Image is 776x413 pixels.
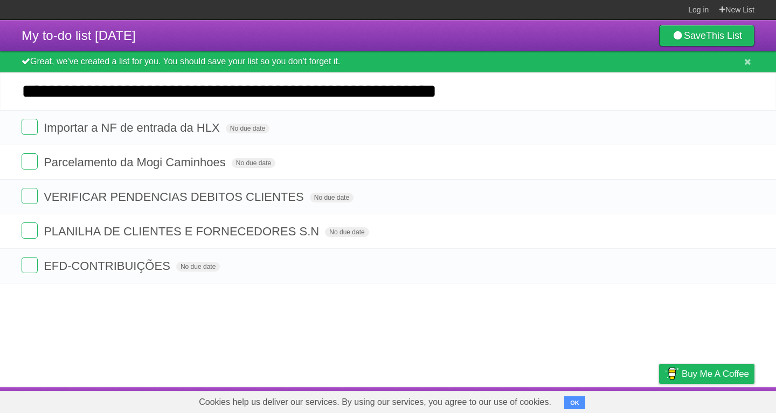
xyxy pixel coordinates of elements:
span: My to-do list [DATE] [22,28,136,43]
a: About [516,390,538,410]
span: No due date [232,158,275,168]
a: SaveThis List [659,25,754,46]
span: Parcelamento da Mogi Caminhoes [44,155,228,169]
label: Done [22,153,38,170]
span: PLANILHA DE CLIENTES E FORNECEDORES S.N [44,225,322,238]
span: No due date [325,227,369,237]
label: Done [22,257,38,273]
span: No due date [226,124,269,133]
span: No due date [310,193,354,202]
b: This List [706,30,742,41]
button: OK [564,396,585,409]
span: Cookies help us deliver our services. By using our services, you agree to our use of cookies. [188,391,562,413]
a: Developers [551,390,595,410]
label: Done [22,188,38,204]
a: Privacy [645,390,673,410]
span: VERIFICAR PENDENCIAS DEBITOS CLIENTES [44,190,306,204]
a: Suggest a feature [687,390,754,410]
img: Buy me a coffee [664,364,679,383]
a: Terms [608,390,632,410]
span: EFD-CONTRIBUIÇÕES [44,259,173,273]
span: Buy me a coffee [682,364,749,383]
label: Done [22,222,38,239]
a: Buy me a coffee [659,364,754,384]
span: Importar a NF de entrada da HLX [44,121,223,134]
label: Done [22,119,38,135]
span: No due date [176,262,220,272]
